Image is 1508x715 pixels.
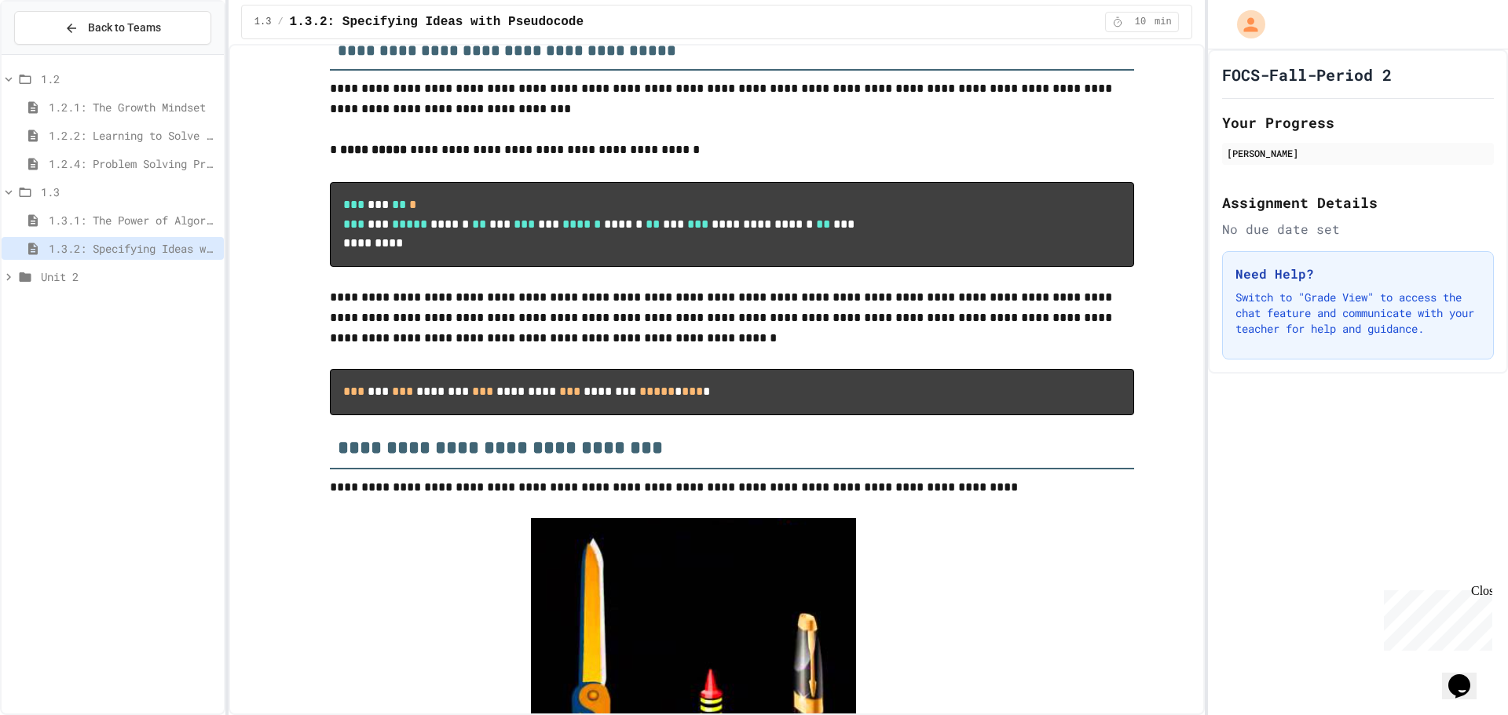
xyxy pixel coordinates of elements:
[1221,6,1269,42] div: My Account
[1222,64,1392,86] h1: FOCS-Fall-Period 2
[49,127,218,144] span: 1.2.2: Learning to Solve Hard Problems
[49,155,218,172] span: 1.2.4: Problem Solving Practice
[277,16,283,28] span: /
[1155,16,1172,28] span: min
[14,11,211,45] button: Back to Teams
[49,212,218,228] span: 1.3.1: The Power of Algorithms
[290,13,584,31] span: 1.3.2: Specifying Ideas with Pseudocode
[1222,192,1494,213] h2: Assignment Details
[1222,220,1494,239] div: No due date set
[254,16,272,28] span: 1.3
[1128,16,1153,28] span: 10
[41,268,218,285] span: Unit 2
[1235,264,1481,283] h3: Need Help?
[1235,290,1481,337] p: Switch to "Grade View" to access the chat feature and communicate with your teacher for help and ...
[41,184,218,200] span: 1.3
[49,99,218,115] span: 1.2.1: The Growth Mindset
[6,6,108,100] div: Chat with us now!Close
[88,20,161,36] span: Back to Teams
[41,71,218,87] span: 1.2
[49,240,218,257] span: 1.3.2: Specifying Ideas with Pseudocode
[1227,146,1489,160] div: [PERSON_NAME]
[1442,652,1492,699] iframe: chat widget
[1378,584,1492,651] iframe: chat widget
[1222,111,1494,133] h2: Your Progress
